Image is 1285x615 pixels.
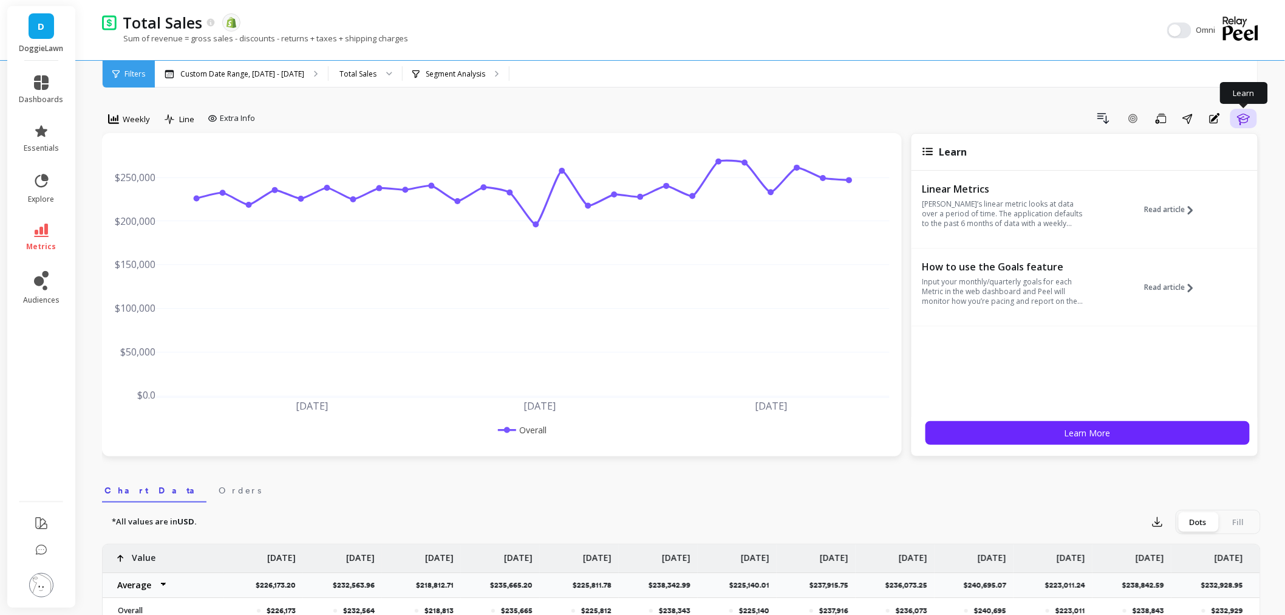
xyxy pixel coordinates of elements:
p: [DATE] [820,545,848,564]
p: [DATE] [899,545,927,564]
p: $236,073.25 [885,580,935,590]
span: essentials [24,143,59,153]
span: Extra Info [220,112,255,125]
p: [DATE] [583,545,612,564]
p: $225,811.78 [573,580,619,590]
span: Orders [219,484,261,496]
p: $237,915.75 [810,580,856,590]
span: Learn [939,145,967,159]
p: DoggieLawn [19,44,64,53]
span: metrics [27,242,56,252]
p: $223,011.24 [1045,580,1092,590]
p: Sum of revenue = gross sales - discounts - returns + taxes + shipping charges [102,33,408,44]
img: profile picture [29,573,53,597]
p: Input your monthly/quarterly goals for each Metric in the web dashboard and Peel will monitor how... [922,277,1089,306]
p: Value [132,545,155,564]
p: [DATE] [741,545,769,564]
p: [DATE] [425,545,454,564]
p: [DATE] [504,545,533,564]
p: $238,342.99 [649,580,698,590]
span: explore [29,194,55,204]
img: api.shopify.svg [226,17,237,28]
span: Read article [1144,283,1185,292]
p: [DATE] [1215,545,1243,564]
span: Read article [1144,205,1185,215]
span: D [38,19,45,33]
p: [PERSON_NAME]’s linear metric looks at data over a period of time. The application defaults to th... [922,199,1089,228]
button: Read article [1144,182,1202,238]
button: Learn More [925,421,1250,445]
img: header icon [102,15,117,30]
p: $225,140.01 [729,580,777,590]
div: Total Sales [339,68,377,80]
p: How to use the Goals feature [922,261,1089,273]
p: Linear Metrics [922,183,1089,195]
p: *All values are in [112,516,197,528]
p: Custom Date Range, [DATE] - [DATE] [180,69,304,79]
p: [DATE] [1136,545,1164,564]
p: [DATE] [662,545,690,564]
div: Dots [1178,512,1218,532]
p: [DATE] [1057,545,1085,564]
span: Line [179,114,194,125]
p: [DATE] [346,545,375,564]
p: [DATE] [978,545,1006,564]
p: $235,665.20 [490,580,540,590]
p: $232,928.95 [1201,580,1250,590]
p: [DATE] [267,545,296,564]
p: $238,842.59 [1122,580,1171,590]
nav: Tabs [102,475,1261,503]
span: dashboards [19,95,64,105]
p: $240,695.07 [964,580,1014,590]
strong: USD. [177,516,197,527]
p: $232,563.96 [333,580,382,590]
span: Learn More [1065,427,1111,439]
button: Read article [1144,259,1202,315]
span: Omni [1196,24,1218,36]
div: Fill [1218,512,1258,532]
span: Filters [124,69,145,79]
span: Chart Data [104,484,204,496]
p: $218,812.71 [416,580,461,590]
p: $226,173.20 [256,580,303,590]
p: Segment Analysis [426,69,485,79]
button: Learn [1230,109,1257,128]
span: Weekly [123,114,150,125]
span: audiences [23,295,60,305]
p: Total Sales [123,12,202,33]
